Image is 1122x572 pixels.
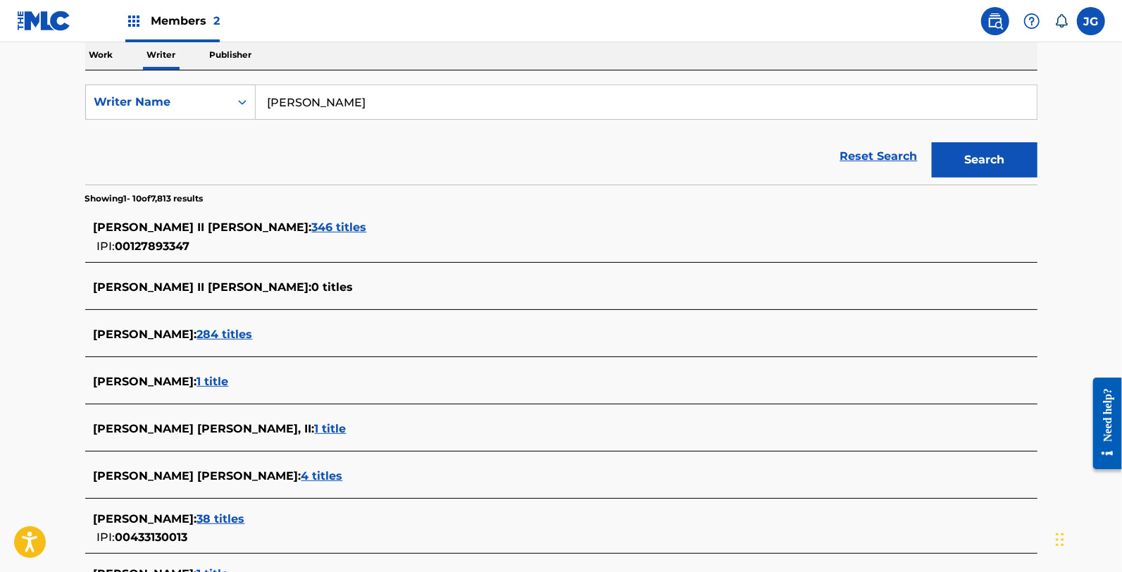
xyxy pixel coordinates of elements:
[85,192,204,205] p: Showing 1 - 10 of 7,813 results
[1052,504,1122,572] iframe: Chat Widget
[116,240,190,253] span: 00127893347
[94,469,301,483] span: [PERSON_NAME] [PERSON_NAME] :
[1018,7,1046,35] div: Help
[213,14,220,27] span: 2
[301,469,343,483] span: 4 titles
[312,220,367,234] span: 346 titles
[94,328,197,341] span: [PERSON_NAME] :
[197,512,245,526] span: 38 titles
[981,7,1009,35] a: Public Search
[197,328,253,341] span: 284 titles
[85,40,118,70] p: Work
[1077,7,1105,35] div: User Menu
[85,85,1037,185] form: Search Form
[932,142,1037,178] button: Search
[116,530,188,544] span: 00433130013
[312,280,354,294] span: 0 titles
[94,512,197,526] span: [PERSON_NAME] :
[151,13,220,29] span: Members
[197,375,229,388] span: 1 title
[94,280,312,294] span: [PERSON_NAME] II [PERSON_NAME] :
[17,11,71,31] img: MLC Logo
[987,13,1004,30] img: search
[97,530,116,544] span: IPI:
[1023,13,1040,30] img: help
[94,375,197,388] span: [PERSON_NAME] :
[125,13,142,30] img: Top Rightsholders
[94,422,315,435] span: [PERSON_NAME] [PERSON_NAME], II :
[94,220,312,234] span: [PERSON_NAME] II [PERSON_NAME] :
[1083,366,1122,480] iframe: Resource Center
[143,40,180,70] p: Writer
[315,422,347,435] span: 1 title
[1054,14,1068,28] div: Notifications
[94,94,221,111] div: Writer Name
[206,40,256,70] p: Publisher
[97,240,116,253] span: IPI:
[1056,518,1064,561] div: Drag
[833,141,925,172] a: Reset Search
